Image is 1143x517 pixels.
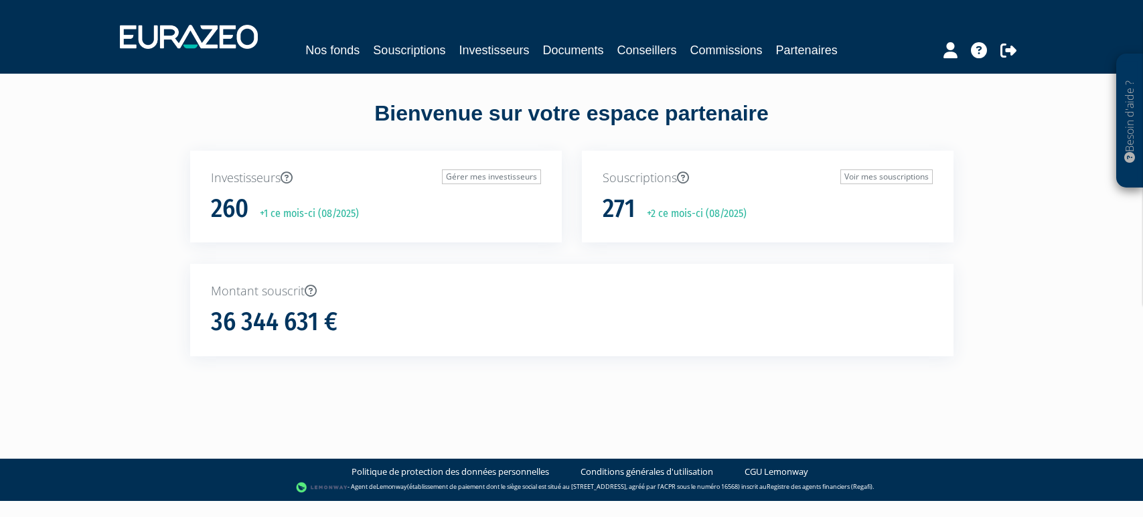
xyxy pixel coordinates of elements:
[211,308,337,336] h1: 36 344 631 €
[542,41,603,60] a: Documents
[745,465,808,478] a: CGU Lemonway
[120,25,258,49] img: 1732889491-logotype_eurazeo_blanc_rvb.png
[603,195,635,223] h1: 271
[637,206,747,222] p: +2 ce mois-ci (08/2025)
[250,206,359,222] p: +1 ce mois-ci (08/2025)
[459,41,529,60] a: Investisseurs
[840,169,933,184] a: Voir mes souscriptions
[211,195,248,223] h1: 260
[581,465,713,478] a: Conditions générales d'utilisation
[376,482,407,491] a: Lemonway
[211,169,541,187] p: Investisseurs
[373,41,445,60] a: Souscriptions
[603,169,933,187] p: Souscriptions
[305,41,360,60] a: Nos fonds
[442,169,541,184] a: Gérer mes investisseurs
[211,283,933,300] p: Montant souscrit
[776,41,838,60] a: Partenaires
[13,481,1130,494] div: - Agent de (établissement de paiement dont le siège social est situé au [STREET_ADDRESS], agréé p...
[617,41,677,60] a: Conseillers
[180,98,964,151] div: Bienvenue sur votre espace partenaire
[1122,61,1138,181] p: Besoin d'aide ?
[352,465,549,478] a: Politique de protection des données personnelles
[296,481,348,494] img: logo-lemonway.png
[767,482,872,491] a: Registre des agents financiers (Regafi)
[690,41,763,60] a: Commissions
